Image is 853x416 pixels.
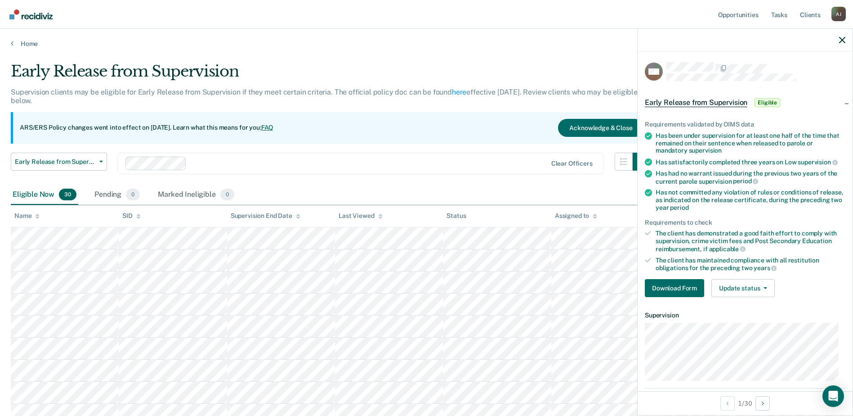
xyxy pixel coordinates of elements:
[645,279,704,297] button: Download Form
[11,88,638,105] p: Supervision clients may be eligible for Early Release from Supervision if they meet certain crite...
[656,189,845,211] div: Has not committed any violation of rules or conditions of release, as indicated on the release ce...
[122,212,141,220] div: SID
[447,212,466,220] div: Status
[656,170,845,185] div: Has had no warrant issued during the previous two years of the current parole supervision
[11,40,842,48] a: Home
[231,212,300,220] div: Supervision End Date
[720,396,735,411] button: Previous Opportunity
[11,185,78,205] div: Eligible Now
[798,158,837,166] span: supervision
[15,158,96,166] span: Early Release from Supervision
[755,396,770,411] button: Next Opportunity
[261,124,274,131] a: FAQ
[656,230,845,253] div: The client has demonstrated a good faith effort to comply with supervision, crime victim fees and...
[558,119,643,137] button: Acknowledge & Close
[339,212,382,220] div: Last Viewed
[831,7,846,21] button: Profile dropdown button
[9,9,53,19] img: Recidiviz
[638,391,853,415] div: 1 / 30
[670,204,688,211] span: period
[656,257,845,272] div: The client has maintained compliance with all restitution obligations for the preceding two
[638,88,853,117] div: Early Release from SupervisionEligible
[656,132,845,154] div: Has been under supervision for at least one half of the time that remained on their sentence when...
[709,245,746,253] span: applicable
[733,177,758,185] span: period
[93,185,142,205] div: Pending
[754,264,777,271] span: years
[831,7,846,21] div: A J
[20,123,273,132] p: ARS/ERS Policy changes went into effect on [DATE]. Learn what this means for you:
[59,189,76,200] span: 30
[822,385,844,407] div: Open Intercom Messenger
[656,158,845,166] div: Has satisfactorily completed three years on Low
[755,98,780,107] span: Eligible
[551,160,593,167] div: Clear officers
[14,212,40,220] div: Name
[711,279,775,297] button: Update status
[689,147,722,154] span: supervision
[126,189,140,200] span: 0
[645,312,845,319] dt: Supervision
[645,121,845,128] div: Requirements validated by OIMS data
[645,98,747,107] span: Early Release from Supervision
[220,189,234,200] span: 0
[11,62,651,88] div: Early Release from Supervision
[452,88,466,96] a: here
[645,279,708,297] a: Navigate to form link
[645,219,845,226] div: Requirements to check
[156,185,236,205] div: Marked Ineligible
[555,212,597,220] div: Assigned to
